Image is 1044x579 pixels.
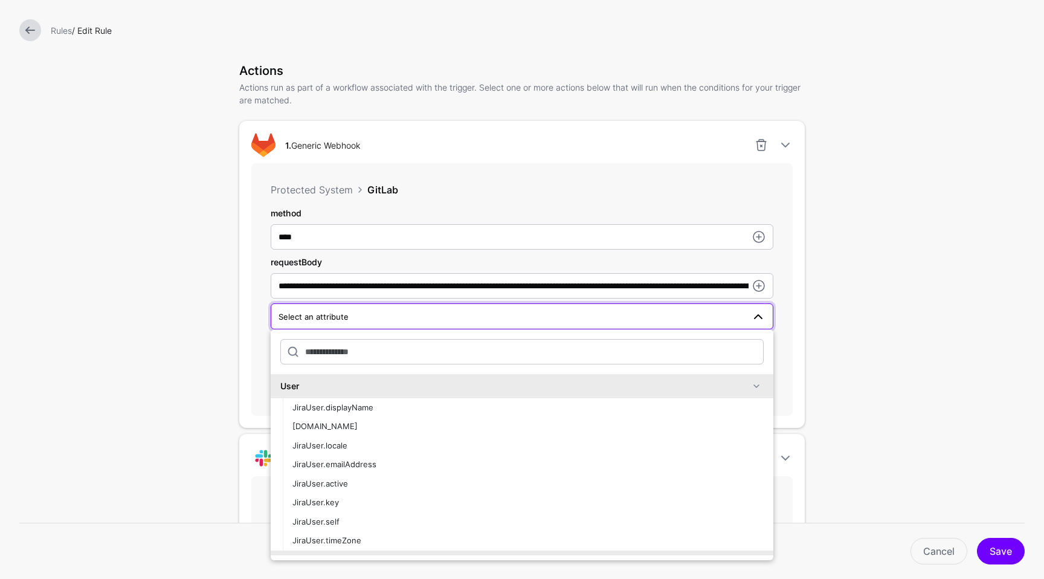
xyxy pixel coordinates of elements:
[283,493,773,513] button: JiraUser.key
[910,538,967,564] a: Cancel
[251,446,275,470] img: svg+xml;base64,PHN2ZyB3aWR0aD0iNjQiIGhlaWdodD0iNjQiIHZpZXdCb3g9IjAgMCA2NCA2NCIgZmlsbD0ibm9uZSIgeG...
[271,184,353,196] span: Protected System
[251,133,275,157] img: svg+xml;base64,PHN2ZyBoZWlnaHQ9IjI0MDQiIHZpZXdCb3g9Ii0uMSAuNSA5NjAuMiA5MjMuOSIgd2lkdGg9IjI1MDAiIH...
[279,312,349,322] span: Select an attribute
[239,81,805,106] p: Actions run as part of a workflow associated with the trigger. Select one or more actions below t...
[292,441,347,450] span: JiraUser.locale
[283,513,773,532] button: JiraUser.self
[283,474,773,494] button: JiraUser.active
[292,421,358,431] span: [DOMAIN_NAME]
[292,479,348,488] span: JiraUser.active
[46,24,1029,37] div: / Edit Rule
[239,63,805,78] h3: Actions
[280,139,365,152] div: Generic Webhook
[271,207,301,219] label: method
[977,538,1025,564] button: Save
[292,403,373,412] span: JiraUser.displayName
[271,256,322,268] label: requestBody
[280,380,749,392] div: User
[292,497,339,507] span: JiraUser.key
[292,535,361,545] span: JiraUser.timeZone
[283,436,773,456] button: JiraUser.locale
[292,517,340,526] span: JiraUser.self
[292,459,376,469] span: JiraUser.emailAddress
[283,417,773,436] button: [DOMAIN_NAME]
[367,184,398,196] span: GitLab
[283,455,773,474] button: JiraUser.emailAddress
[283,531,773,551] button: JiraUser.timeZone
[285,140,291,150] strong: 1.
[51,25,72,36] a: Rules
[283,398,773,418] button: JiraUser.displayName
